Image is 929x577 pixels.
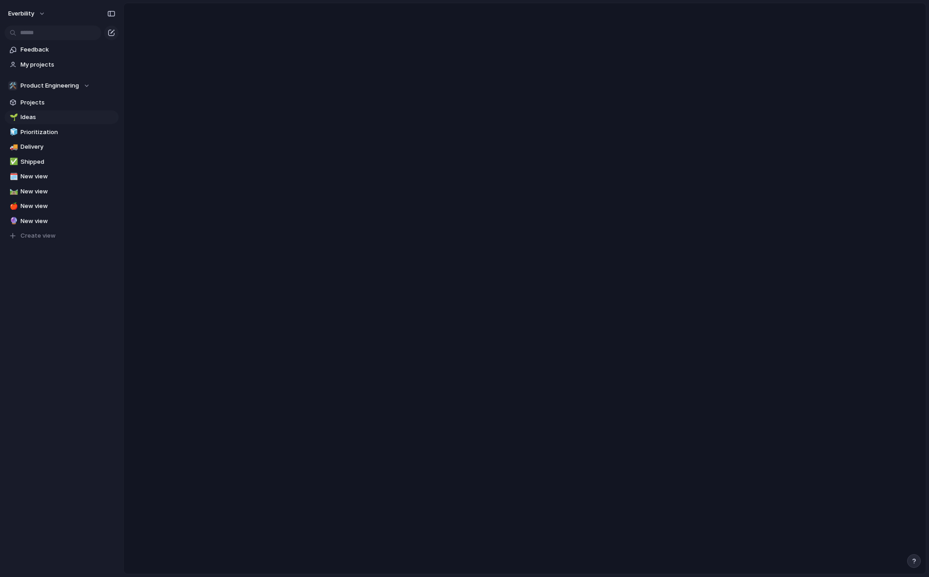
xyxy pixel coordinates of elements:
a: 🛤️New view [5,185,119,198]
a: 🍎New view [5,199,119,213]
button: 🔮 [8,217,17,226]
button: 🛠️Product Engineering [5,79,119,93]
span: Projects [21,98,115,107]
a: 🔮New view [5,214,119,228]
button: 🛤️ [8,187,17,196]
a: My projects [5,58,119,72]
a: 🚚Delivery [5,140,119,154]
span: Create view [21,231,56,240]
a: ✅Shipped [5,155,119,169]
div: ✅ [10,156,16,167]
button: everbility [4,6,50,21]
button: 🌱 [8,113,17,122]
a: Projects [5,96,119,109]
span: Shipped [21,157,115,166]
div: 🛤️ [10,186,16,197]
span: New view [21,217,115,226]
span: New view [21,172,115,181]
div: 🔮 [10,216,16,226]
div: 🚚 [10,142,16,152]
span: New view [21,187,115,196]
button: 🗓️ [8,172,17,181]
button: Create view [5,229,119,243]
span: New view [21,202,115,211]
a: 🗓️New view [5,170,119,183]
div: 🧊 [10,127,16,137]
div: 🍎 [10,201,16,212]
button: 🧊 [8,128,17,137]
div: 🌱 [10,112,16,123]
a: Feedback [5,43,119,57]
div: 🛠️ [8,81,17,90]
span: everbility [8,9,34,18]
a: 🌱Ideas [5,110,119,124]
span: Delivery [21,142,115,151]
button: 🚚 [8,142,17,151]
button: ✅ [8,157,17,166]
div: 🗓️ [10,172,16,182]
span: Product Engineering [21,81,79,90]
a: 🧊Prioritization [5,125,119,139]
span: Prioritization [21,128,115,137]
span: Feedback [21,45,115,54]
span: Ideas [21,113,115,122]
button: 🍎 [8,202,17,211]
span: My projects [21,60,115,69]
